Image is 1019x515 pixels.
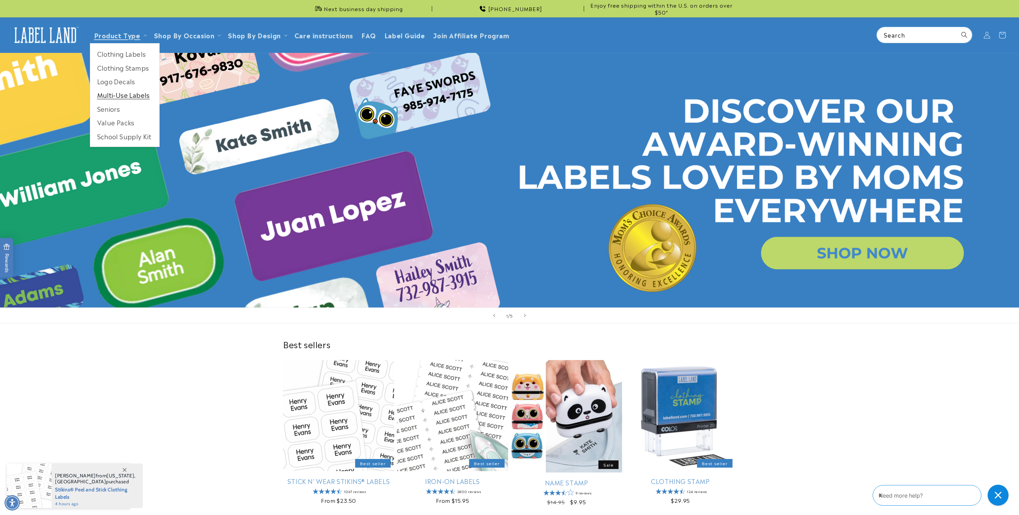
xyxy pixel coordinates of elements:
[55,478,106,485] span: [GEOGRAPHIC_DATA]
[433,31,509,39] span: Join Affiliate Program
[55,473,96,479] span: [PERSON_NAME]
[55,473,136,485] span: from , purchased
[517,308,533,323] button: Next slide
[511,478,622,486] a: Name Stamp
[957,27,972,42] button: Search
[90,27,150,43] summary: Product Type
[90,116,159,129] a: Value Packs
[90,102,159,116] a: Seniors
[294,31,353,39] span: Care instructions
[90,61,159,75] a: Clothing Stamps
[5,495,20,510] div: Accessibility Menu
[625,477,736,485] a: Clothing Stamp
[873,482,1012,508] iframe: Gorgias Floating Chat
[283,360,736,512] ul: Slider
[3,243,10,272] span: Rewards
[10,24,80,46] img: Label Land
[55,485,136,501] span: Stikins® Peel and Stick Clothing Labels
[90,130,159,143] a: School Supply Kit
[228,30,281,40] a: Shop By Design
[486,308,502,323] button: Previous slide
[357,27,380,43] a: FAQ
[429,27,513,43] a: Join Affiliate Program
[587,2,736,15] span: Enjoy free shipping within the U.S. on orders over $50*
[324,5,403,12] span: Next business day shipping
[397,477,508,485] a: Iron-On Labels
[510,312,513,319] span: 5
[283,339,736,350] h2: Best sellers
[380,27,429,43] a: Label Guide
[508,312,510,319] span: /
[90,47,159,61] a: Clothing Labels
[224,27,290,43] summary: Shop By Design
[94,30,140,40] a: Product Type
[150,27,224,43] summary: Shop By Occasion
[488,5,542,12] span: [PHONE_NUMBER]
[8,22,83,48] a: Label Land
[384,31,425,39] span: Label Guide
[506,312,508,319] span: 1
[90,75,159,88] a: Logo Decals
[107,473,134,479] span: [US_STATE]
[55,501,136,507] span: 4 hours ago
[90,88,159,102] a: Multi-Use Labels
[290,27,357,43] a: Care instructions
[283,477,394,485] a: Stick N' Wear Stikins® Labels
[361,31,376,39] span: FAQ
[154,31,215,39] span: Shop By Occasion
